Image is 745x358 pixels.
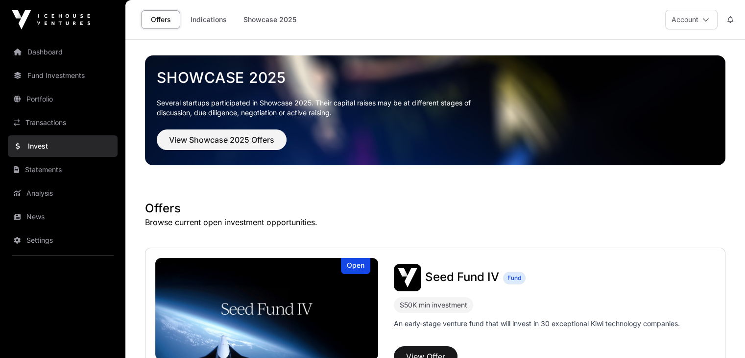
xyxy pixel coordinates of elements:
a: Transactions [8,112,118,133]
a: Indications [184,10,233,29]
button: View Showcase 2025 Offers [157,129,287,150]
span: View Showcase 2025 Offers [169,134,274,146]
h1: Offers [145,201,725,216]
a: Analysis [8,182,118,204]
a: Showcase 2025 [237,10,303,29]
a: Seed Fund IV [425,271,499,284]
a: Statements [8,159,118,180]
img: Showcase 2025 [145,55,725,165]
img: Seed Fund IV [394,264,421,291]
span: Seed Fund IV [425,270,499,284]
div: $50K min investment [400,299,467,311]
a: News [8,206,118,228]
p: Several startups participated in Showcase 2025. Their capital raises may be at different stages o... [157,98,486,118]
a: Showcase 2025 [157,69,714,86]
img: Icehouse Ventures Logo [12,10,90,29]
p: An early-stage venture fund that will invest in 30 exceptional Kiwi technology companies. [394,319,680,329]
a: Offers [141,10,180,29]
div: $50K min investment [394,297,473,313]
a: View Showcase 2025 Offers [157,139,287,149]
a: Fund Investments [8,65,118,86]
iframe: Chat Widget [696,311,745,358]
span: Fund [507,274,521,282]
a: Settings [8,230,118,251]
p: Browse current open investment opportunities. [145,216,725,228]
div: Open [341,258,370,274]
button: Account [665,10,718,29]
a: Portfolio [8,88,118,110]
a: Invest [8,135,118,157]
a: Dashboard [8,41,118,63]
